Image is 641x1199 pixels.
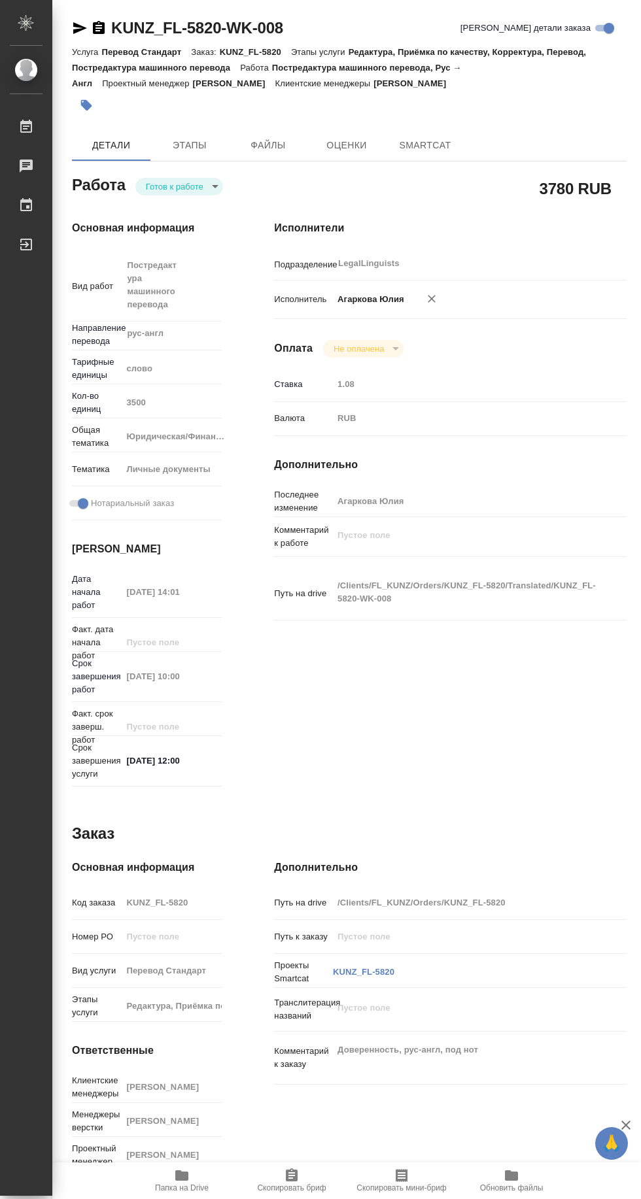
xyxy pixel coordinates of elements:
input: Пустое поле [122,667,222,686]
h4: Дополнительно [274,457,627,473]
p: Вид работ [72,280,122,293]
p: Валюта [274,412,333,425]
input: Пустое поле [122,583,222,601]
button: Обновить файлы [457,1162,566,1199]
h4: Основная информация [72,860,222,875]
p: Клиентские менеджеры [72,1074,122,1100]
p: Проектный менеджер [72,1142,122,1168]
h4: [PERSON_NAME] [72,541,222,557]
p: Факт. дата начала работ [72,623,122,662]
button: Скопировать ссылку [91,20,107,36]
p: Ставка [274,378,333,391]
input: Пустое поле [122,1145,222,1164]
button: Готов к работе [142,181,207,192]
p: Код заказа [72,896,122,909]
span: Нотариальный заказ [91,497,174,510]
p: [PERSON_NAME] [193,78,275,88]
h4: Основная информация [72,220,222,236]
span: 🙏 [600,1130,623,1157]
p: Менеджеры верстки [72,1108,122,1134]
h4: Дополнительно [274,860,627,875]
p: Срок завершения услуги [72,741,122,781]
p: Номер РО [72,930,122,943]
p: Путь на drive [274,896,333,909]
p: Тарифные единицы [72,356,122,382]
p: Транслитерация названий [274,996,333,1022]
input: Пустое поле [122,1111,222,1130]
span: Детали [80,137,143,154]
span: Этапы [158,137,221,154]
div: Юридическая/Финансовая [122,426,240,448]
p: Проекты Smartcat [274,959,333,985]
p: Путь к заказу [274,930,333,943]
input: Пустое поле [122,633,222,652]
h4: Исполнители [274,220,627,236]
span: Скопировать бриф [257,1183,326,1192]
div: Готов к работе [323,340,404,358]
div: RUB [333,407,597,430]
button: 🙏 [595,1127,628,1160]
textarea: /Clients/FL_KUNZ/Orders/KUNZ_FL-5820/Translated/KUNZ_FL-5820-WK-008 [333,575,597,610]
p: Путь на drive [274,587,333,600]
button: Скопировать бриф [237,1162,347,1199]
button: Папка на Drive [127,1162,237,1199]
p: Исполнитель [274,293,333,306]
p: Комментарий к работе [274,524,333,550]
span: [PERSON_NAME] детали заказа [460,22,591,35]
p: Агаркова Юлия [333,293,404,306]
input: Пустое поле [122,717,222,736]
input: Пустое поле [333,927,597,946]
p: Этапы услуги [72,993,122,1019]
span: Оценки [315,137,378,154]
h4: Ответственные [72,1043,222,1058]
input: Пустое поле [122,393,222,412]
button: Скопировать ссылку для ЯМессенджера [72,20,88,36]
input: Пустое поле [122,996,222,1015]
a: KUNZ_FL-5820 [333,967,394,977]
p: Кол-во единиц [72,390,122,416]
p: Дата начала работ [72,573,122,612]
p: Услуга [72,47,101,57]
p: Перевод Стандарт [101,47,191,57]
p: Проектный менеджер [102,78,192,88]
p: Комментарий к заказу [274,1045,333,1071]
h4: Оплата [274,341,313,356]
h2: 3780 RUB [540,177,612,199]
p: Последнее изменение [274,488,333,515]
p: Клиентские менеджеры [275,78,374,88]
div: Готов к работе [135,178,223,195]
input: Пустое поле [122,961,222,980]
button: Добавить тэг [72,91,101,120]
h2: Заказ [72,823,114,844]
p: Заказ: [191,47,219,57]
p: Тематика [72,463,122,476]
p: Работа [240,63,272,73]
input: Пустое поле [122,927,222,946]
p: Подразделение [274,258,333,271]
p: Направление перевода [72,322,122,348]
p: Срок завершения работ [72,657,122,696]
h2: Работа [72,172,126,195]
div: слово [122,358,240,380]
p: Общая тематика [72,424,122,450]
input: Пустое поле [122,1077,222,1096]
button: Не оплачена [330,343,388,354]
button: Скопировать мини-бриф [347,1162,457,1199]
p: Вид услуги [72,964,122,977]
input: ✎ Введи что-нибудь [122,751,222,770]
p: Факт. срок заверш. работ [72,707,122,747]
span: Файлы [237,137,300,154]
a: KUNZ_FL-5820-WK-008 [111,19,283,37]
p: [PERSON_NAME] [373,78,456,88]
span: Обновить файлы [480,1183,544,1192]
span: SmartCat [394,137,457,154]
button: Удалить исполнителя [417,284,446,313]
p: Этапы услуги [291,47,349,57]
input: Пустое поле [122,893,222,912]
input: Пустое поле [333,492,597,511]
span: Скопировать мини-бриф [356,1183,446,1192]
input: Пустое поле [333,375,597,394]
div: Личные документы [122,458,240,481]
p: KUNZ_FL-5820 [220,47,291,57]
input: Пустое поле [333,893,597,912]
